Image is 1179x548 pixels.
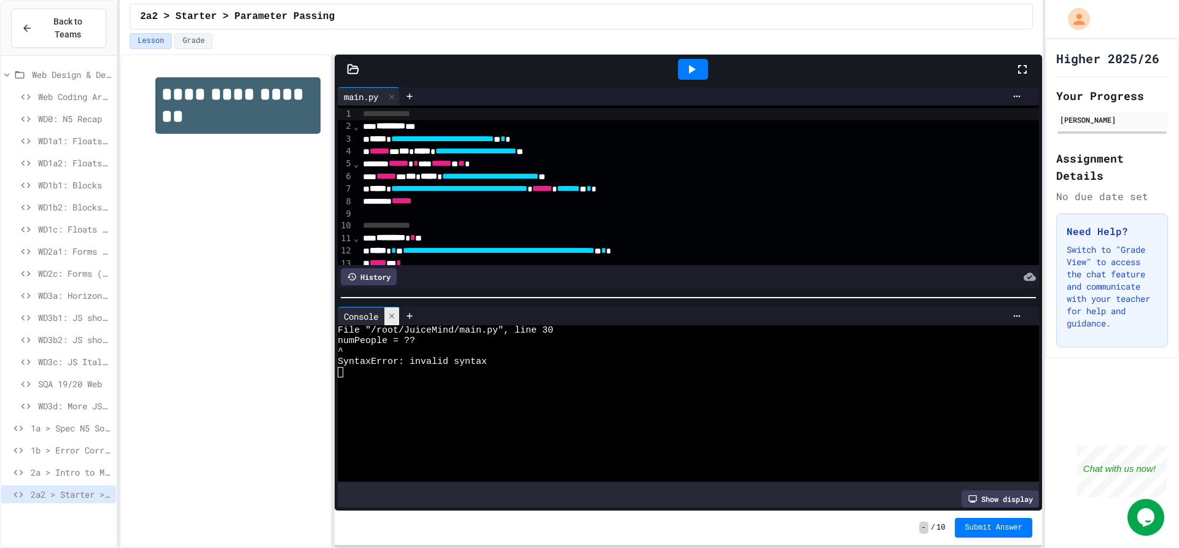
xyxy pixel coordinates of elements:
[1067,224,1158,239] h3: Need Help?
[353,233,359,243] span: Fold line
[338,120,353,133] div: 2
[338,171,353,183] div: 6
[338,158,353,170] div: 5
[338,133,353,145] div: 3
[38,112,111,125] span: WD0: N5 Recap
[338,346,343,357] span: ^
[338,90,384,103] div: main.py
[38,355,111,368] span: WD3c: JS Italian Restaurant
[1056,50,1159,67] h1: Higher 2025/26
[38,90,111,103] span: Web Coding Area
[338,87,400,106] div: main.py
[38,134,111,147] span: WD1a1: Floats (flags)
[338,336,415,346] span: numPeople = ??
[38,179,111,191] span: WD1b1: Blocks
[38,377,111,390] span: SQA 19/20 Web
[31,444,111,457] span: 1b > Error Correction - N5 Spec
[338,307,400,325] div: Console
[338,325,553,336] span: File "/root/JuiceMind/main.py", line 30
[32,68,111,81] span: Web Design & Development
[1060,114,1164,125] div: [PERSON_NAME]
[341,268,397,285] div: History
[40,15,96,41] span: Back to Teams
[338,357,487,367] span: SyntaxError: invalid syntax
[38,245,111,258] span: WD2a1: Forms (Join a Sports Club)
[38,311,111,324] span: WD3b1: JS show & hide > Functions
[931,523,935,533] span: /
[130,33,172,49] button: Lesson
[31,466,111,479] span: 2a > Intro to Modular Programming
[955,518,1032,538] button: Submit Answer
[919,522,928,534] span: -
[1127,499,1167,536] iframe: chat widget
[38,201,111,214] span: WD1b2: Blocks or Float?!
[38,267,111,280] span: WD2c: Forms (Holiday Destination - your design)
[1067,244,1158,330] p: Switch to "Grade View" to access the chat feature and communicate with your teacher for help and ...
[38,333,111,346] span: WD3b2: JS show & hide > Parameters
[338,245,353,257] div: 12
[1077,446,1167,498] iframe: chat widget
[338,108,353,120] div: 1
[338,208,353,220] div: 9
[338,310,384,323] div: Console
[1055,5,1093,33] div: My Account
[31,422,111,434] span: 1a > Spec N5 Software Assignment
[353,122,359,131] span: Fold line
[1056,87,1168,104] h2: Your Progress
[31,488,111,501] span: 2a2 > Starter > Parameter Passing
[338,145,353,158] div: 4
[353,159,359,169] span: Fold line
[38,156,111,169] span: WD1a2: Floats & Clearing
[38,399,111,412] span: WD3d: More JS (imdb top 5)
[1056,189,1168,204] div: No due date set
[965,523,1022,533] span: Submit Answer
[11,9,106,48] button: Back to Teams
[338,196,353,208] div: 8
[1056,150,1168,184] h2: Assignment Details
[38,289,111,302] span: WD3a: Horizontal Nav Bars (& JS Intro)
[140,9,335,24] span: 2a2 > Starter > Parameter Passing
[936,523,945,533] span: 10
[338,233,353,245] div: 11
[38,223,111,236] span: WD1c: Floats - Safety Poster
[338,220,353,232] div: 10
[338,183,353,195] div: 7
[338,258,353,270] div: 13
[174,33,212,49] button: Grade
[962,490,1039,507] div: Show display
